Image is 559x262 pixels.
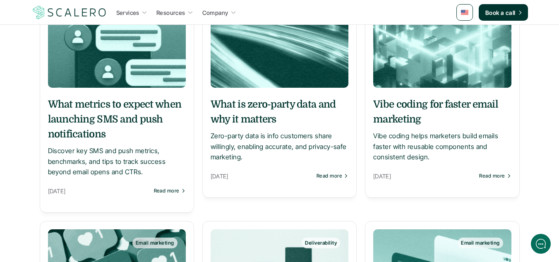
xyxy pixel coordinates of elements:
span: We run on Gist [69,209,105,214]
p: Deliverability [305,240,337,246]
img: Scalero company logo [31,5,108,20]
iframe: gist-messenger-bubble-iframe [531,234,551,254]
h5: What metrics to expect when launching SMS and push notifications [48,97,186,142]
a: What metrics to expect when launching SMS and push notificationsDiscover key SMS and push metrics... [48,97,186,178]
p: Discover key SMS and push metrics, benchmarks, and tips to track success beyond email opens and C... [48,146,186,178]
p: Email marketing [461,240,499,246]
p: [DATE] [211,171,312,181]
a: Read more [479,173,511,179]
h2: Let us know if we can help with lifecycle marketing. [12,55,153,95]
p: Vibe coding helps marketers build emails faster with reusable components and consistent design. [373,131,511,163]
p: Book a call [485,8,516,17]
p: Email marketing [136,240,174,246]
a: Vibe coding for faster email marketingVibe coding helps marketers build emails faster with reusab... [373,97,511,163]
button: New conversation [13,110,153,126]
h5: Vibe coding for faster email marketing [373,97,511,127]
a: Book a call [479,4,528,21]
a: What is zero-party data and why it mattersZero-party data is info customers share willingly, enab... [211,97,348,163]
a: Read more [154,188,186,194]
p: Resources [156,8,185,17]
p: [DATE] [48,186,150,196]
p: [DATE] [373,171,475,181]
p: Read more [317,173,342,179]
p: Company [202,8,228,17]
p: Services [116,8,139,17]
h5: What is zero-party data and why it matters [211,97,348,127]
p: Zero-party data is info customers share willingly, enabling accurate, and privacy-safe marketing. [211,131,348,163]
a: Read more [317,173,348,179]
p: Read more [479,173,505,179]
span: New conversation [53,115,99,121]
h1: Hi! Welcome to [GEOGRAPHIC_DATA]. [12,40,153,53]
p: Read more [154,188,180,194]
